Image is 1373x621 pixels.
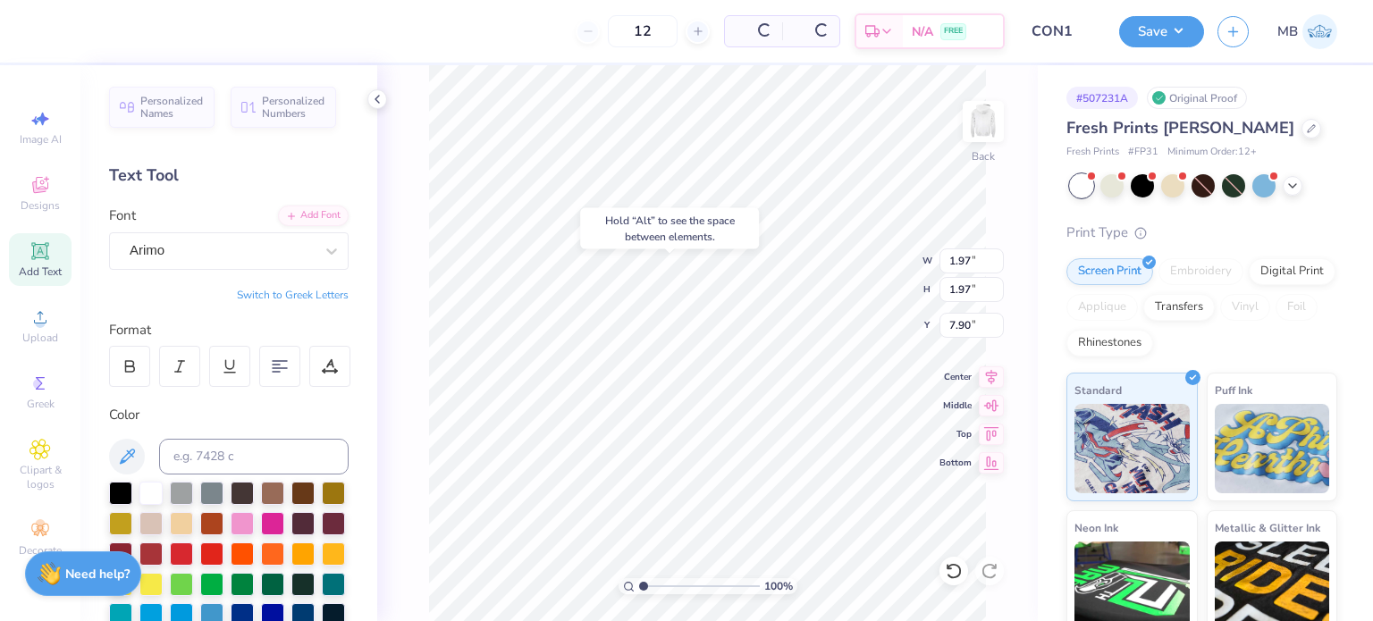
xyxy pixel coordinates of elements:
[19,543,62,558] span: Decorate
[21,198,60,213] span: Designs
[1302,14,1337,49] img: Marianne Bagtang
[19,264,62,279] span: Add Text
[1066,330,1153,357] div: Rhinestones
[1143,294,1215,321] div: Transfers
[1147,87,1247,109] div: Original Proof
[27,397,55,411] span: Greek
[1128,145,1158,160] span: # FP31
[1066,258,1153,285] div: Screen Print
[159,439,349,474] input: e.g. 7428 c
[1215,518,1320,537] span: Metallic & Glitter Ink
[580,208,759,249] div: Hold “Alt” to see the space between elements.
[1215,404,1330,493] img: Puff Ink
[608,15,678,47] input: – –
[109,320,350,340] div: Format
[1277,21,1298,42] span: MB
[1249,258,1335,285] div: Digital Print
[939,457,972,469] span: Bottom
[1066,117,1294,138] span: Fresh Prints [PERSON_NAME]
[1018,13,1106,49] input: Untitled Design
[1074,381,1122,399] span: Standard
[1215,381,1252,399] span: Puff Ink
[109,164,349,188] div: Text Tool
[109,206,136,226] label: Font
[65,566,130,583] strong: Need help?
[262,95,325,120] span: Personalized Numbers
[764,578,793,594] span: 100 %
[1167,145,1257,160] span: Minimum Order: 12 +
[944,25,963,38] span: FREE
[9,463,72,491] span: Clipart & logos
[939,428,972,441] span: Top
[1066,145,1119,160] span: Fresh Prints
[1066,294,1138,321] div: Applique
[140,95,204,120] span: Personalized Names
[1158,258,1243,285] div: Embroidery
[237,288,349,302] button: Switch to Greek Letters
[1066,222,1337,243] div: Print Type
[1277,14,1337,49] a: MB
[939,399,972,412] span: Middle
[278,206,349,226] div: Add Font
[20,132,62,147] span: Image AI
[1119,16,1204,47] button: Save
[1066,87,1138,109] div: # 507231A
[22,331,58,345] span: Upload
[965,104,1001,139] img: Back
[912,22,933,41] span: N/A
[1074,404,1190,493] img: Standard
[109,405,349,425] div: Color
[972,148,995,164] div: Back
[1220,294,1270,321] div: Vinyl
[939,371,972,383] span: Center
[1276,294,1318,321] div: Foil
[1074,518,1118,537] span: Neon Ink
